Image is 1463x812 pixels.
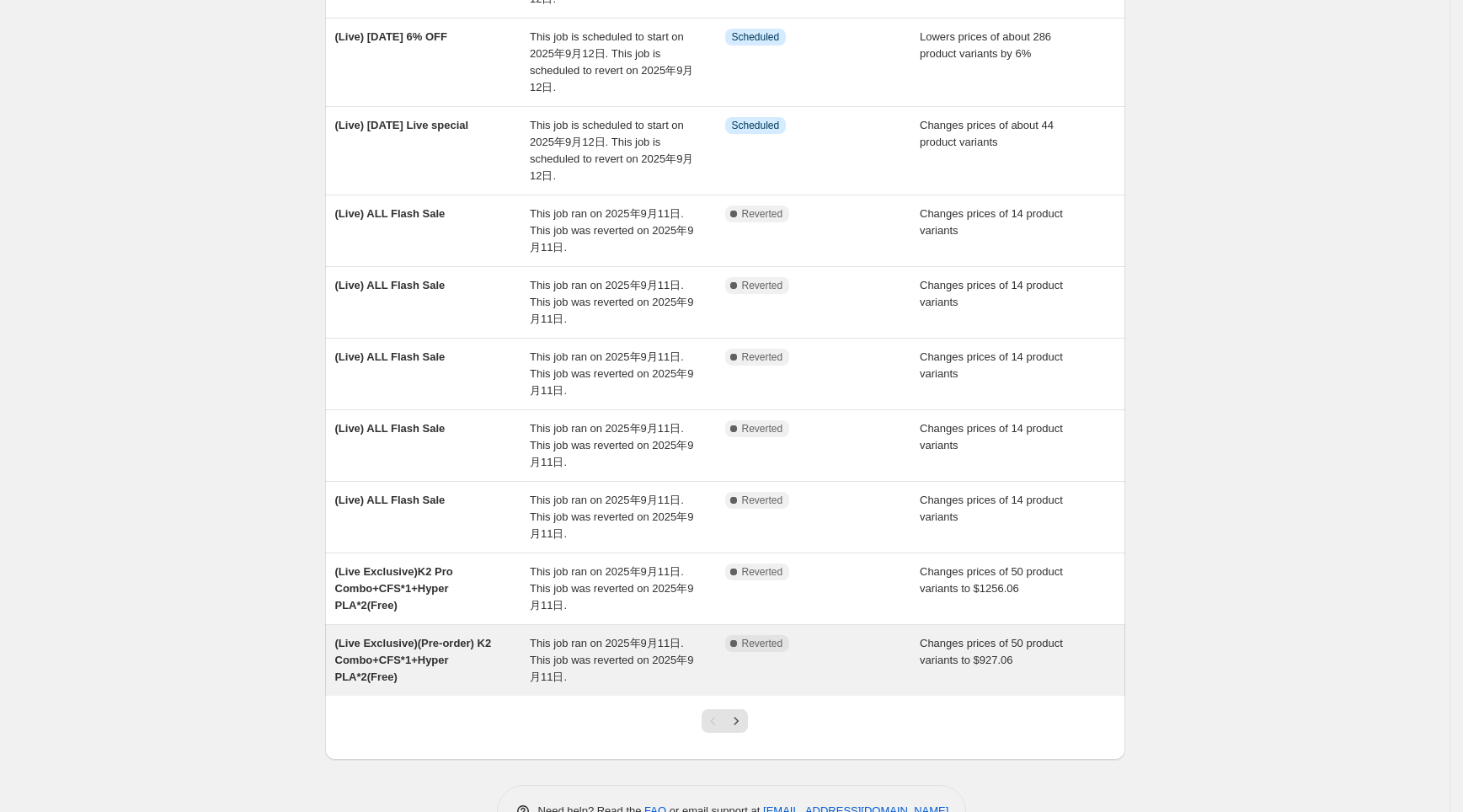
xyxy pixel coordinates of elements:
[530,565,693,612] span: This job ran on 2025年9月11日. This job was reverted on 2025年9月11日.
[335,119,469,131] span: (Live) [DATE] Live special
[335,422,446,435] span: (Live) ALL Flash Sale
[920,494,1063,523] span: Changes prices of 14 product variants
[702,709,748,733] nav: Pagination
[742,422,783,435] span: Reverted
[530,279,693,325] span: This job ran on 2025年9月11日. This job was reverted on 2025年9月11日.
[920,279,1063,308] span: Changes prices of 14 product variants
[335,207,446,220] span: (Live) ALL Flash Sale
[335,565,453,612] span: (Live Exclusive)K2 Pro Combo+CFS*1+Hyper PLA*2(Free)
[335,494,446,506] span: (Live) ALL Flash Sale
[530,637,693,683] span: This job ran on 2025年9月11日. This job was reverted on 2025年9月11日.
[335,279,446,291] span: (Live) ALL Flash Sale
[530,422,693,468] span: This job ran on 2025年9月11日. This job was reverted on 2025年9月11日.
[742,207,783,221] span: Reverted
[920,119,1054,148] span: Changes prices of about 44 product variants
[742,350,783,364] span: Reverted
[920,207,1063,237] span: Changes prices of 14 product variants
[335,637,492,683] span: (Live Exclusive)(Pre-order) K2 Combo+CFS*1+Hyper PLA*2(Free)
[920,637,1063,666] span: Changes prices of 50 product variants to $927.06
[742,279,783,292] span: Reverted
[920,565,1063,595] span: Changes prices of 50 product variants to $1256.06
[335,350,446,363] span: (Live) ALL Flash Sale
[724,709,748,733] button: Next
[742,494,783,507] span: Reverted
[920,422,1063,451] span: Changes prices of 14 product variants
[742,565,783,579] span: Reverted
[732,119,780,132] span: Scheduled
[742,637,783,650] span: Reverted
[530,207,693,254] span: This job ran on 2025年9月11日. This job was reverted on 2025年9月11日.
[530,30,693,93] span: This job is scheduled to start on 2025年9月12日. This job is scheduled to revert on 2025年9月12日.
[530,350,693,397] span: This job ran on 2025年9月11日. This job was reverted on 2025年9月11日.
[920,30,1051,60] span: Lowers prices of about 286 product variants by 6%
[530,119,693,182] span: This job is scheduled to start on 2025年9月12日. This job is scheduled to revert on 2025年9月12日.
[530,494,693,540] span: This job ran on 2025年9月11日. This job was reverted on 2025年9月11日.
[920,350,1063,380] span: Changes prices of 14 product variants
[335,30,447,43] span: (Live) [DATE] 6% OFF
[732,30,780,44] span: Scheduled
